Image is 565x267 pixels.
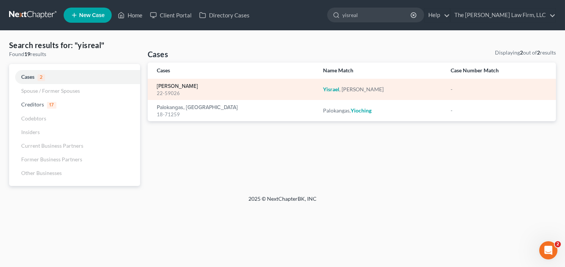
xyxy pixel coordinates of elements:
[323,107,439,114] div: Palokangas,
[21,101,44,108] span: Creditors
[9,70,140,84] a: Cases2
[157,90,311,97] div: 22-59026
[317,62,445,79] th: Name Match
[9,40,140,50] h4: Search results for: "yisreal"
[342,8,412,22] input: Search by name...
[520,49,523,56] strong: 2
[21,115,46,122] span: Codebtors
[451,8,556,22] a: The [PERSON_NAME] Law Firm, LLC
[114,8,146,22] a: Home
[555,241,561,247] span: 2
[9,166,140,180] a: Other Businesses
[148,49,168,59] h4: Cases
[537,49,540,56] strong: 2
[157,105,238,110] a: Palokangas, [GEOGRAPHIC_DATA]
[539,241,557,259] iframe: Intercom live chat
[9,98,140,112] a: Creditors17
[9,112,140,125] a: Codebtors
[351,107,371,114] em: Yioching
[9,50,140,58] div: Found results
[323,86,339,92] em: Yisrael
[495,49,556,56] div: Displaying out of results
[451,86,547,93] div: -
[37,74,45,81] span: 2
[148,62,317,79] th: Cases
[157,111,311,118] div: 18-71259
[9,153,140,166] a: Former Business Partners
[195,8,253,22] a: Directory Cases
[9,84,140,98] a: Spouse / Former Spouses
[21,73,34,80] span: Cases
[24,51,30,57] strong: 19
[445,62,556,79] th: Case Number Match
[323,86,439,93] div: , [PERSON_NAME]
[9,125,140,139] a: Insiders
[47,102,56,109] span: 17
[425,8,450,22] a: Help
[21,129,40,135] span: Insiders
[21,156,82,162] span: Former Business Partners
[451,107,547,114] div: -
[67,195,498,209] div: 2025 © NextChapterBK, INC
[79,12,105,18] span: New Case
[146,8,195,22] a: Client Portal
[9,139,140,153] a: Current Business Partners
[21,87,80,94] span: Spouse / Former Spouses
[21,170,62,176] span: Other Businesses
[157,84,198,89] a: [PERSON_NAME]
[21,142,83,149] span: Current Business Partners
